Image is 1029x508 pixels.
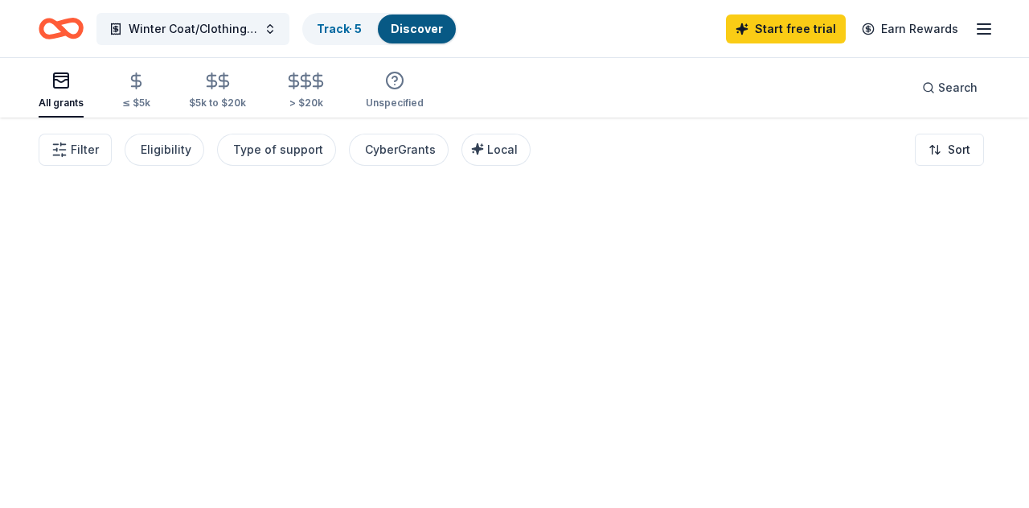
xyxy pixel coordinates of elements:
[122,65,150,118] button: ≤ $5k
[938,78,978,97] span: Search
[189,97,246,109] div: $5k to $20k
[39,64,84,118] button: All grants
[349,134,449,166] button: CyberGrants
[217,134,336,166] button: Type of support
[189,65,246,118] button: $5k to $20k
[366,97,424,109] div: Unspecified
[141,140,191,159] div: Eligibility
[71,140,99,159] span: Filter
[461,134,531,166] button: Local
[317,22,362,35] a: Track· 5
[39,10,84,47] a: Home
[365,140,436,159] div: CyberGrants
[39,134,112,166] button: Filter
[487,142,518,156] span: Local
[233,140,323,159] div: Type of support
[129,19,257,39] span: Winter Coat/Clothing Drive
[726,14,846,43] a: Start free trial
[302,13,457,45] button: Track· 5Discover
[909,72,990,104] button: Search
[285,65,327,118] button: > $20k
[96,13,289,45] button: Winter Coat/Clothing Drive
[285,97,327,109] div: > $20k
[852,14,968,43] a: Earn Rewards
[948,140,970,159] span: Sort
[391,22,443,35] a: Discover
[122,97,150,109] div: ≤ $5k
[915,134,984,166] button: Sort
[39,97,84,109] div: All grants
[125,134,204,166] button: Eligibility
[366,64,424,118] button: Unspecified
